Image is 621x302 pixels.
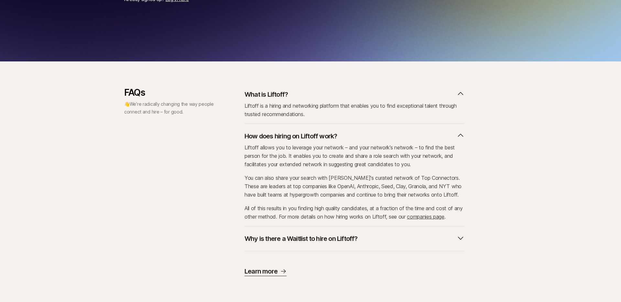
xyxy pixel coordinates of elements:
button: What is Liftoff? [245,87,464,102]
p: What is Liftoff? [245,90,288,99]
p: Learn more [245,267,278,276]
div: Liftoff is a hiring and networking platform that enables you to find exceptional talent through t... [245,102,464,118]
p: FAQs [124,87,215,98]
a: Learn more [245,267,287,276]
button: How does hiring on Liftoff work? [245,129,464,143]
p: How does hiring on Liftoff work? [245,132,337,141]
p: All of this results in you finding high quality candidates, at a fraction of the time and cost of... [245,204,464,221]
p: 👋 [124,100,215,116]
div: What is Liftoff? [245,102,464,118]
p: Why is there a Waitlist to hire on Liftoff? [245,234,358,243]
p: You can also share your search with [PERSON_NAME]'s curated network of Top Connectors. These are ... [245,174,464,199]
span: We’re radically changing the way people connect and hire – for good. [124,101,214,114]
a: companies page [407,213,444,220]
div: How does hiring on Liftoff work? [245,143,464,221]
p: Liftoff allows you to leverage your network – and your network’s network – to find the best perso... [245,143,464,168]
button: Why is there a Waitlist to hire on Liftoff? [245,232,464,246]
